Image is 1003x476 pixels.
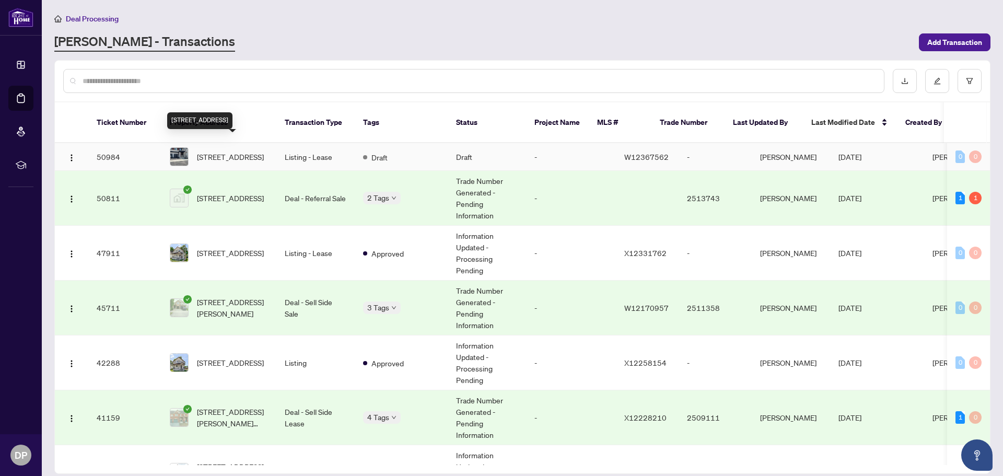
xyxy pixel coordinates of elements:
button: edit [925,69,949,93]
span: [PERSON_NAME] [932,152,989,161]
td: Listing [276,335,355,390]
div: 1 [969,192,982,204]
a: [PERSON_NAME] - Transactions [54,33,235,52]
td: 47911 [88,226,161,281]
span: [STREET_ADDRESS] [197,357,264,368]
span: X12228210 [624,413,667,422]
button: filter [958,69,982,93]
td: Information Updated - Processing Pending [448,226,526,281]
img: Logo [67,154,76,162]
td: [PERSON_NAME] [752,143,830,171]
img: thumbnail-img [170,189,188,207]
button: download [893,69,917,93]
span: DP [15,448,27,462]
button: Logo [63,409,80,426]
span: [STREET_ADDRESS] [197,247,264,259]
span: [DATE] [838,413,861,422]
th: Transaction Type [276,102,355,143]
span: X12258154 [624,358,667,367]
span: Add Transaction [927,34,982,51]
span: Approved [371,357,404,369]
span: Approved [371,248,404,259]
img: thumbnail-img [170,148,188,166]
th: Project Name [526,102,589,143]
td: [PERSON_NAME] [752,171,830,226]
img: logo [8,8,33,27]
span: 2 Tags [367,192,389,204]
td: - [679,143,752,171]
img: thumbnail-img [170,244,188,262]
span: check-circle [183,185,192,194]
td: Deal - Sell Side Sale [276,281,355,335]
img: thumbnail-img [170,354,188,371]
th: Tags [355,102,448,143]
td: 50811 [88,171,161,226]
span: [STREET_ADDRESS] [197,192,264,204]
td: Trade Number Generated - Pending Information [448,171,526,226]
td: Trade Number Generated - Pending Information [448,281,526,335]
td: [PERSON_NAME] [752,226,830,281]
td: Information Updated - Processing Pending [448,335,526,390]
span: download [901,77,908,85]
td: - [526,281,616,335]
span: Last Modified Date [811,117,875,128]
th: Status [448,102,526,143]
div: 0 [969,301,982,314]
th: Created By [897,102,960,143]
td: 45711 [88,281,161,335]
img: Logo [67,414,76,423]
div: 0 [955,356,965,369]
span: check-circle [183,405,192,413]
span: Deal Processing [66,14,119,24]
span: 3 Tags [367,301,389,314]
div: [STREET_ADDRESS] [167,112,232,129]
td: [PERSON_NAME] [752,281,830,335]
td: Deal - Sell Side Lease [276,390,355,445]
div: 0 [969,150,982,163]
span: [DATE] [838,358,861,367]
button: Add Transaction [919,33,990,51]
img: Logo [67,250,76,258]
td: - [526,226,616,281]
span: [STREET_ADDRESS][PERSON_NAME][PERSON_NAME] [197,406,268,429]
img: Logo [67,359,76,368]
span: X12331762 [624,248,667,258]
span: [STREET_ADDRESS][PERSON_NAME] [197,296,268,319]
span: [DATE] [838,303,861,312]
div: 0 [955,301,965,314]
span: W12170957 [624,303,669,312]
td: [PERSON_NAME] [752,390,830,445]
span: W12367562 [624,152,669,161]
div: 1 [955,411,965,424]
span: [PERSON_NAME] [932,413,989,422]
td: 2511358 [679,281,752,335]
button: Logo [63,148,80,165]
td: - [679,335,752,390]
img: Logo [67,195,76,203]
td: Trade Number Generated - Pending Information [448,390,526,445]
button: Logo [63,354,80,371]
span: home [54,15,62,22]
td: Listing - Lease [276,226,355,281]
td: Draft [448,143,526,171]
span: [DATE] [838,248,861,258]
span: down [391,305,396,310]
td: 41159 [88,390,161,445]
span: [PERSON_NAME] [932,303,989,312]
div: 0 [969,247,982,259]
td: - [679,226,752,281]
td: 42288 [88,335,161,390]
span: [PERSON_NAME] [932,248,989,258]
td: 2513743 [679,171,752,226]
img: thumbnail-img [170,409,188,426]
span: [PERSON_NAME] [932,193,989,203]
th: MLS # [589,102,651,143]
span: down [391,195,396,201]
span: 4 Tags [367,411,389,423]
span: edit [934,77,941,85]
td: 50984 [88,143,161,171]
th: Property Address [161,102,276,143]
img: Logo [67,305,76,313]
button: Logo [63,299,80,316]
td: Listing - Lease [276,143,355,171]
